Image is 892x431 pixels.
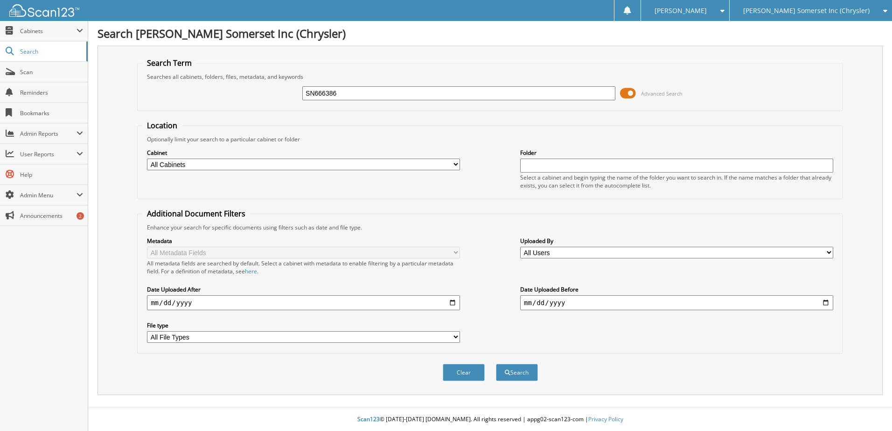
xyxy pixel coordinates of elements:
div: 2 [77,212,84,220]
span: [PERSON_NAME] Somerset Inc (Chrysler) [743,8,870,14]
span: Help [20,171,83,179]
div: Searches all cabinets, folders, files, metadata, and keywords [142,73,838,81]
span: Reminders [20,89,83,97]
a: here [245,267,257,275]
label: Metadata [147,237,460,245]
legend: Location [142,120,182,131]
span: Announcements [20,212,83,220]
label: File type [147,321,460,329]
span: Admin Menu [20,191,77,199]
button: Clear [443,364,485,381]
legend: Search Term [142,58,196,68]
span: Admin Reports [20,130,77,138]
h1: Search [PERSON_NAME] Somerset Inc (Chrysler) [98,26,883,41]
div: All metadata fields are searched by default. Select a cabinet with metadata to enable filtering b... [147,259,460,275]
div: © [DATE]-[DATE] [DOMAIN_NAME]. All rights reserved | appg02-scan123-com | [88,408,892,431]
label: Date Uploaded Before [520,285,833,293]
input: start [147,295,460,310]
span: User Reports [20,150,77,158]
span: Search [20,48,82,56]
label: Uploaded By [520,237,833,245]
span: Cabinets [20,27,77,35]
img: scan123-logo-white.svg [9,4,79,17]
span: Scan123 [357,415,380,423]
label: Cabinet [147,149,460,157]
div: Enhance your search for specific documents using filters such as date and file type. [142,223,838,231]
label: Folder [520,149,833,157]
span: [PERSON_NAME] [655,8,707,14]
legend: Additional Document Filters [142,209,250,219]
label: Date Uploaded After [147,285,460,293]
span: Scan [20,68,83,76]
iframe: Chat Widget [845,386,892,431]
button: Search [496,364,538,381]
span: Bookmarks [20,109,83,117]
div: Select a cabinet and begin typing the name of the folder you want to search in. If the name match... [520,174,833,189]
a: Privacy Policy [588,415,623,423]
div: Optionally limit your search to a particular cabinet or folder [142,135,838,143]
span: Advanced Search [641,90,683,97]
input: end [520,295,833,310]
